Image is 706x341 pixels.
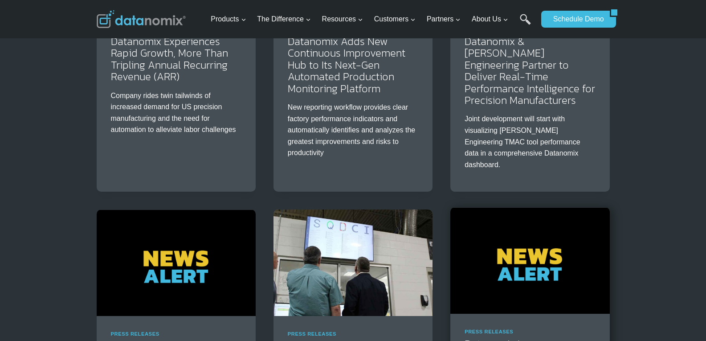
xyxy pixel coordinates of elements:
span: Products [211,13,246,25]
a: Search [520,14,531,34]
span: Resources [322,13,363,25]
img: Datanomix News Alert [97,210,256,316]
img: Datanomix News Alert [450,207,609,313]
img: Datanomix Introduces Continuous Improvement Automation Software to Supercharge Your GEMBA Walks [273,210,433,316]
p: Joint development will start with visualizing [PERSON_NAME] Engineering TMAC tool performance dat... [465,113,595,170]
span: Partners [427,13,461,25]
a: Press Releases [465,329,513,334]
a: Datanomix Adds New Continuous Improvement Hub to Its Next-Gen Automated Production Monitoring Pla... [288,33,405,96]
span: About Us [472,13,508,25]
img: Datanomix [97,10,186,28]
iframe: Popup CTA [4,158,143,337]
a: Press Releases [288,331,336,337]
a: Datanomix Experiences Rapid Growth, More Than Tripling Annual Recurring Revenue (ARR) [111,33,228,84]
p: New reporting workflow provides clear factory performance indicators and automatically identifies... [288,102,418,159]
p: Company rides twin tailwinds of increased demand for US precision manufacturing and the need for ... [111,90,241,136]
nav: Primary Navigation [207,5,537,34]
a: Datanomix & [PERSON_NAME] Engineering Partner to Deliver Real-Time Performance Intelligence for P... [465,33,595,108]
span: Customers [374,13,416,25]
span: The Difference [257,13,311,25]
a: Schedule Demo [541,11,610,28]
